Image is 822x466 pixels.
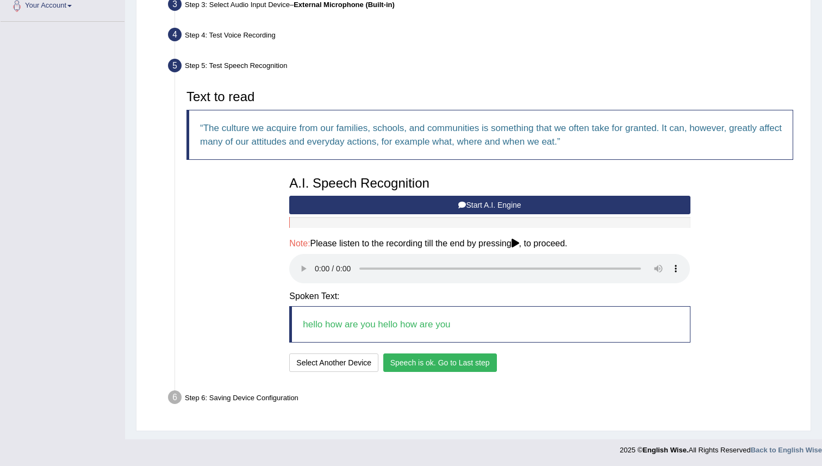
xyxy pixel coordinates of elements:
[200,123,782,147] q: The culture we acquire from our families, schools, and communities is something that we often tak...
[163,387,806,411] div: Step 6: Saving Device Configuration
[290,1,395,9] span: –
[289,291,690,301] h4: Spoken Text:
[620,439,822,455] div: 2025 © All Rights Reserved
[289,176,690,190] h3: A.I. Speech Recognition
[289,196,690,214] button: Start A.I. Engine
[289,239,310,248] span: Note:
[289,239,690,248] h4: Please listen to the recording till the end by pressing , to proceed.
[383,353,497,372] button: Speech is ok. Go to Last step
[163,24,806,48] div: Step 4: Test Voice Recording
[163,55,806,79] div: Step 5: Test Speech Recognition
[289,306,690,343] blockquote: hello how are you hello how are you
[186,90,793,104] h3: Text to read
[751,446,822,454] a: Back to English Wise
[643,446,688,454] strong: English Wise.
[289,353,378,372] button: Select Another Device
[294,1,395,9] b: External Microphone (Built-in)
